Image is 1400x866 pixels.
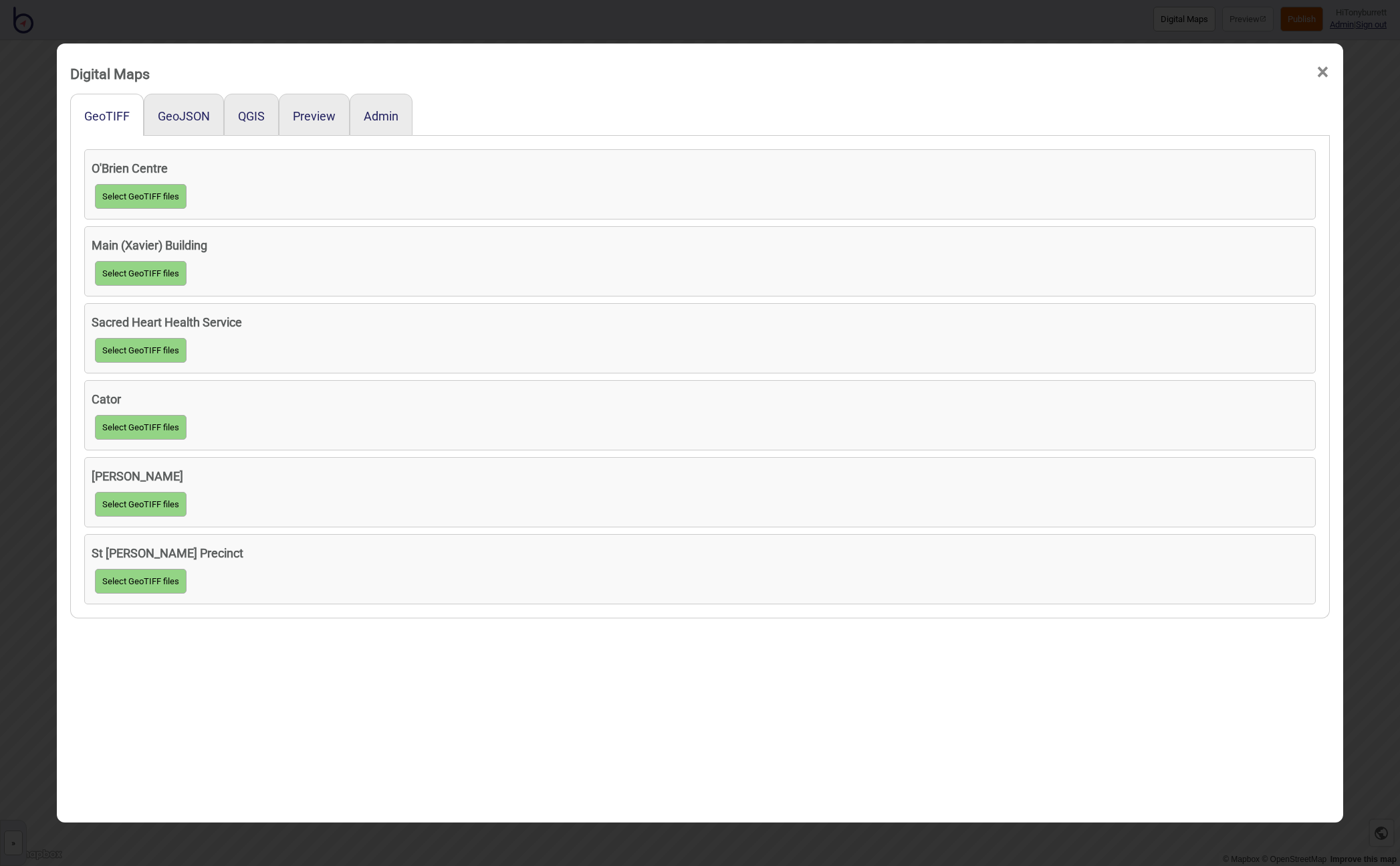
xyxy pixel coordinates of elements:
button: Select GeoTIFF files [95,184,187,209]
div: Digital Maps [70,60,150,88]
h4: [PERSON_NAME] [92,464,1309,489]
h4: O'Brien Centre [92,157,1309,181]
h4: St [PERSON_NAME] Precinct [92,541,1309,566]
button: GeoJSON [158,109,210,123]
button: Preview [293,109,336,123]
h4: Sacred Heart Health Service [92,311,1309,335]
h4: Main (Xavier) Building [92,234,1309,258]
span: × [1316,50,1330,94]
button: QGIS [238,109,265,123]
button: Select GeoTIFF files [95,492,187,517]
button: Select GeoTIFF files [95,415,187,440]
button: GeoTIFF [84,109,130,123]
h4: Cator [92,387,1309,412]
button: Select GeoTIFF files [95,338,187,363]
button: Select GeoTIFF files [95,261,187,286]
button: Select GeoTIFF files [95,569,187,594]
button: Admin [364,109,398,123]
